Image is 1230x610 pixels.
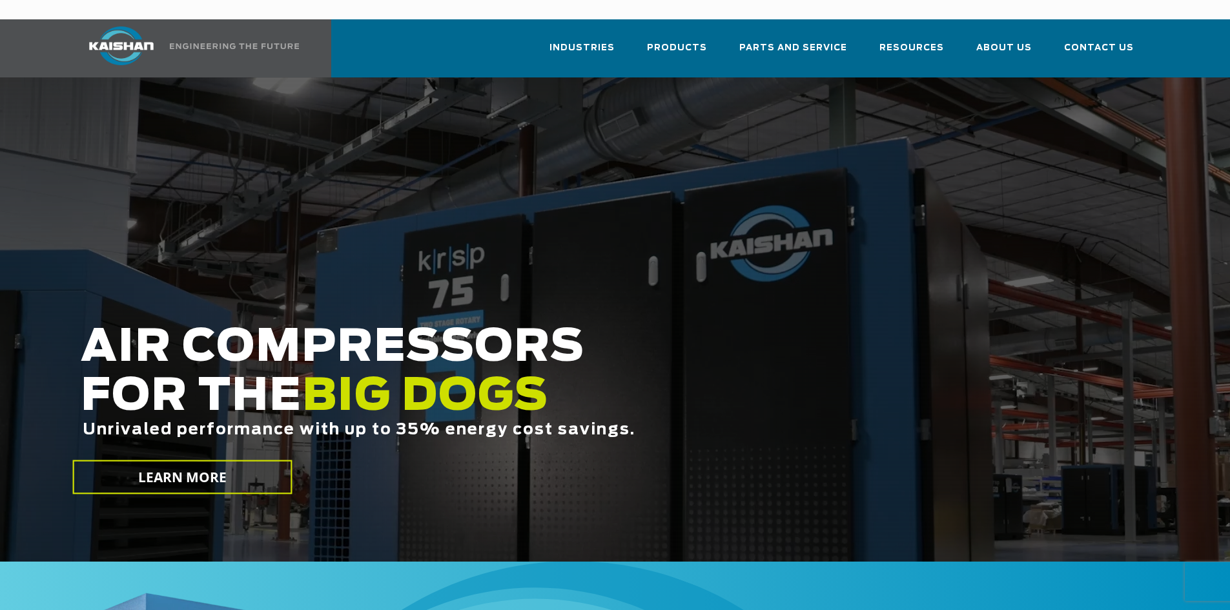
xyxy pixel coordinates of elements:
span: Parts and Service [739,41,847,56]
a: LEARN MORE [72,460,292,494]
a: Resources [879,31,944,75]
a: Products [647,31,707,75]
span: LEARN MORE [138,468,227,487]
h2: AIR COMPRESSORS FOR THE [81,323,969,479]
span: About Us [976,41,1032,56]
span: Products [647,41,707,56]
a: Contact Us [1064,31,1134,75]
span: Contact Us [1064,41,1134,56]
a: Parts and Service [739,31,847,75]
img: kaishan logo [73,26,170,65]
img: Engineering the future [170,43,299,49]
span: Unrivaled performance with up to 35% energy cost savings. [83,422,635,438]
span: BIG DOGS [302,375,549,419]
a: Kaishan USA [73,19,302,77]
a: About Us [976,31,1032,75]
span: Resources [879,41,944,56]
span: Industries [549,41,615,56]
a: Industries [549,31,615,75]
